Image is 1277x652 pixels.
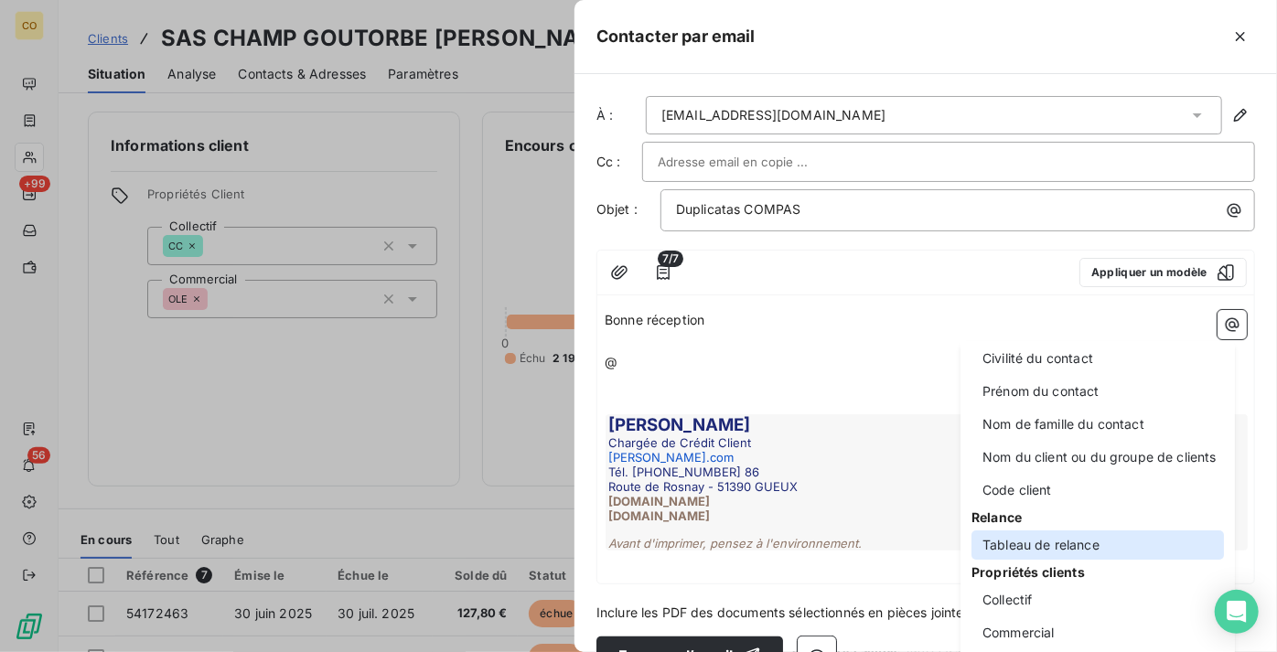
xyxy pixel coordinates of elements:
[971,563,1224,582] span: Propriétés clients
[971,508,1224,527] span: Relance
[971,344,1224,373] div: Civilité du contact
[971,410,1224,439] div: Nom de famille du contact
[971,618,1224,647] div: Commercial
[971,377,1224,406] div: Prénom du contact
[971,443,1224,472] div: Nom du client ou du groupe de clients
[971,585,1224,615] div: Collectif
[971,530,1224,560] div: Tableau de relance
[971,476,1224,505] div: Code client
